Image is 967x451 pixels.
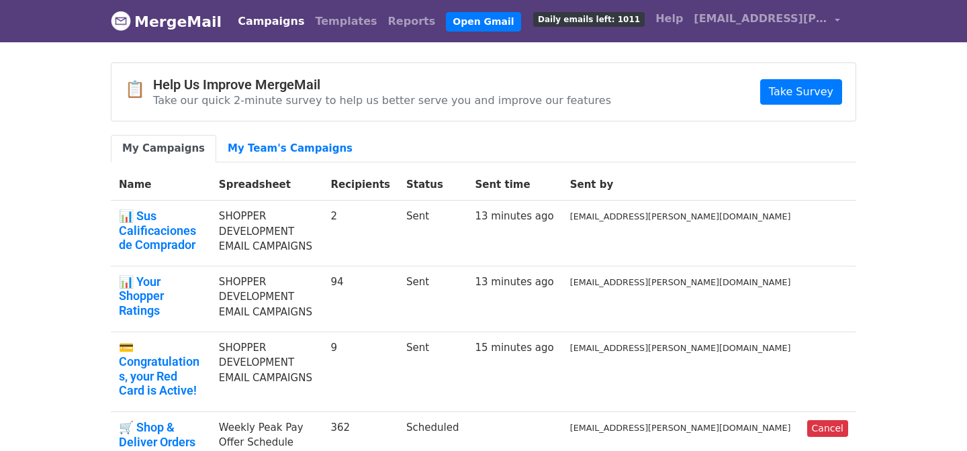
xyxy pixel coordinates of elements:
a: 15 minutes ago [475,342,553,354]
th: Status [398,169,467,201]
a: Take Survey [760,79,842,105]
span: [EMAIL_ADDRESS][PERSON_NAME][DOMAIN_NAME] [694,11,828,27]
small: [EMAIL_ADDRESS][PERSON_NAME][DOMAIN_NAME] [570,211,791,221]
a: 13 minutes ago [475,210,553,222]
small: [EMAIL_ADDRESS][PERSON_NAME][DOMAIN_NAME] [570,423,791,433]
span: Daily emails left: 1011 [533,12,645,27]
td: Sent [398,332,467,411]
h4: Help Us Improve MergeMail [153,77,611,93]
td: 2 [322,201,398,266]
a: My Team's Campaigns [216,135,364,162]
td: 94 [322,266,398,332]
td: 9 [322,332,398,411]
a: [EMAIL_ADDRESS][PERSON_NAME][DOMAIN_NAME] [688,5,845,37]
a: 📊 Your Shopper Ratings [119,274,203,318]
th: Sent time [467,169,561,201]
td: Sent [398,266,467,332]
a: Reports [383,8,441,35]
img: MergeMail logo [111,11,131,31]
a: Cancel [807,420,848,437]
a: Daily emails left: 1011 [528,5,650,32]
a: Campaigns [232,8,310,35]
a: My Campaigns [111,135,216,162]
td: SHOPPER DEVELOPMENT EMAIL CAMPAIGNS [211,201,323,266]
th: Spreadsheet [211,169,323,201]
iframe: Chat Widget [900,387,967,451]
a: Help [650,5,688,32]
th: Sent by [562,169,799,201]
td: SHOPPER DEVELOPMENT EMAIL CAMPAIGNS [211,332,323,411]
a: Open Gmail [446,12,520,32]
td: Sent [398,201,467,266]
a: 💳 Congratulations, your Red Card is Active! [119,340,203,398]
p: Take our quick 2-minute survey to help us better serve you and improve our features [153,93,611,107]
a: 13 minutes ago [475,276,553,288]
small: [EMAIL_ADDRESS][PERSON_NAME][DOMAIN_NAME] [570,343,791,353]
a: Templates [310,8,382,35]
a: 📊 Sus Calificaciones de Comprador [119,209,203,252]
th: Recipients [322,169,398,201]
small: [EMAIL_ADDRESS][PERSON_NAME][DOMAIN_NAME] [570,277,791,287]
th: Name [111,169,211,201]
a: MergeMail [111,7,222,36]
span: 📋 [125,80,153,99]
td: SHOPPER DEVELOPMENT EMAIL CAMPAIGNS [211,266,323,332]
